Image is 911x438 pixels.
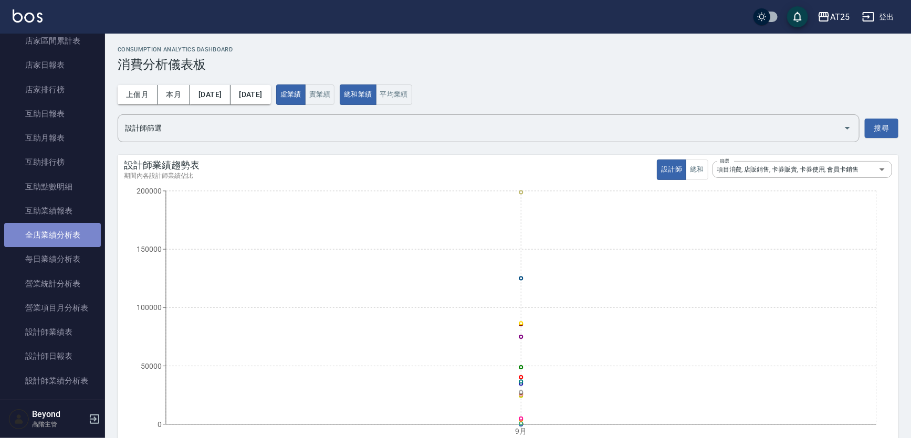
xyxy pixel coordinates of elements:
[158,420,162,429] tspan: 0
[32,409,86,420] h5: Beyond
[4,296,101,320] a: 營業項目月分析表
[118,46,898,53] h2: consumption analytics dashboard
[713,161,892,178] div: 項目消費, 店販銷售, 卡券販賣, 卡券使用, 會員卡銷售
[137,303,162,312] tspan: 100000
[787,6,808,27] button: save
[839,120,856,136] button: Open
[118,85,158,104] button: 上個月
[4,344,101,368] a: 設計師日報表
[4,29,101,53] a: 店家區間累計表
[8,409,29,430] img: Person
[13,9,43,23] img: Logo
[516,427,527,435] tspan: 9月
[4,369,101,393] a: 設計師業績分析表
[813,6,854,28] button: AT25
[865,119,898,138] button: 搜尋
[158,85,190,104] button: 本月
[122,119,839,137] input: 選擇設計師
[4,393,101,417] a: 設計師業績月報表
[376,84,413,105] button: 平均業績
[4,199,101,223] a: 互助業績報表
[657,159,686,180] button: 設計師
[137,245,162,253] tspan: 150000
[32,420,86,429] p: 高階主管
[858,7,898,27] button: 登出
[340,84,376,105] button: 總和業績
[141,362,162,370] tspan: 50000
[4,102,101,126] a: 互助日報表
[118,57,898,72] h3: 消費分析儀表板
[4,126,101,150] a: 互助月報表
[720,157,729,164] label: 篩選
[4,247,101,271] a: 每日業績分析表
[4,150,101,174] a: 互助排行榜
[276,84,306,105] button: 虛業績
[686,159,708,180] button: 總和
[830,10,850,24] div: AT25
[4,320,101,344] a: 設計師業績表
[4,175,101,199] a: 互助點數明細
[137,187,162,195] tspan: 200000
[124,159,200,172] div: 設計師業績趨勢表
[231,85,270,104] button: [DATE]
[4,78,101,102] a: 店家排行榜
[4,223,101,247] a: 全店業績分析表
[124,172,200,180] div: 期間內各設計師業績佔比
[4,53,101,77] a: 店家日報表
[4,272,101,296] a: 營業統計分析表
[190,85,231,104] button: [DATE]
[305,84,334,105] button: 實業績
